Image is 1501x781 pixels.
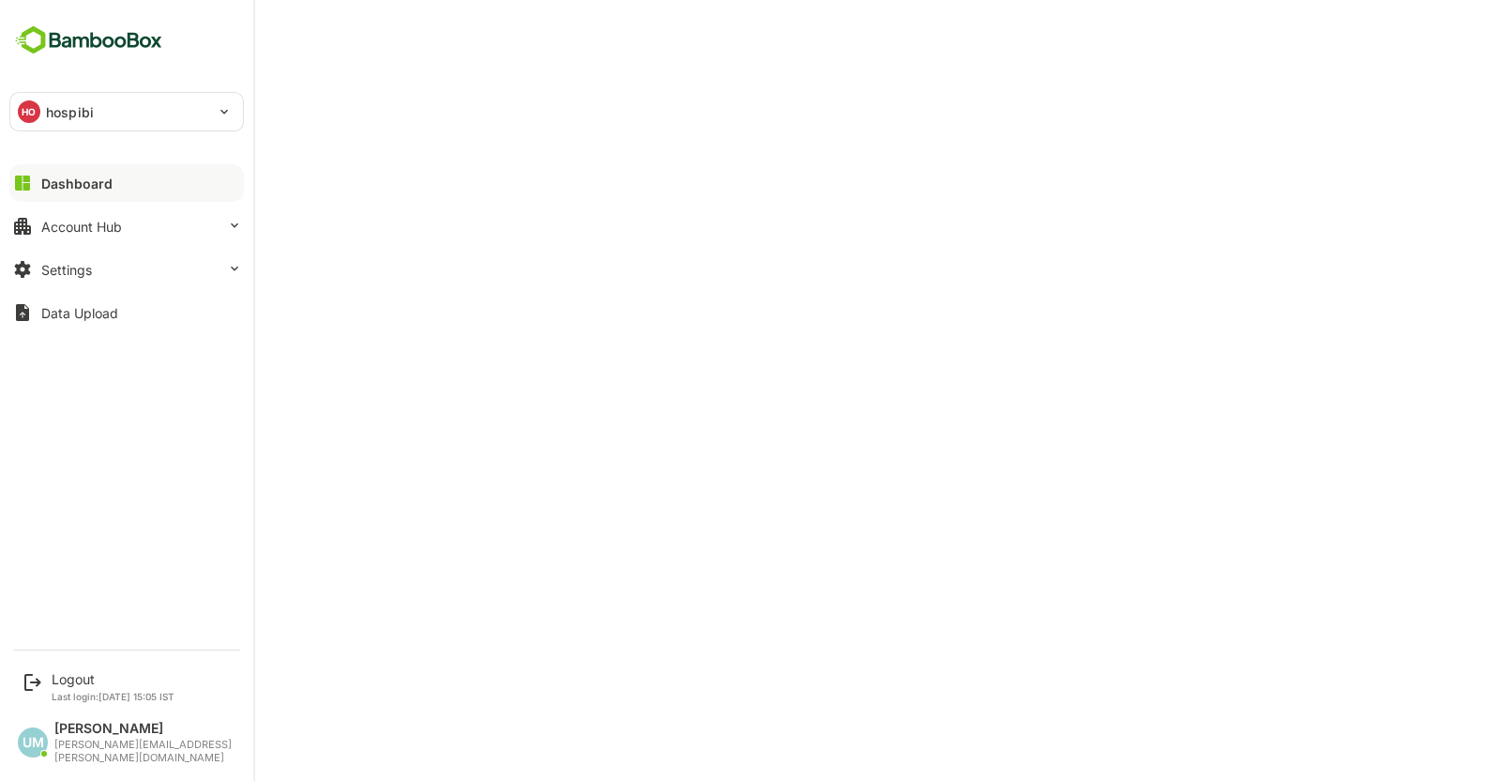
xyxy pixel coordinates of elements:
[52,671,174,687] div: Logout
[9,294,244,331] button: Data Upload
[41,262,92,278] div: Settings
[46,102,94,122] p: hospibi
[9,23,168,58] img: BambooboxFullLogoMark.5f36c76dfaba33ec1ec1367b70bb1252.svg
[9,164,244,202] button: Dashboard
[54,739,235,764] div: [PERSON_NAME][EMAIL_ADDRESS][PERSON_NAME][DOMAIN_NAME]
[10,93,243,130] div: HOhospibi
[41,305,118,321] div: Data Upload
[18,100,40,123] div: HO
[52,691,174,702] p: Last login: [DATE] 15:05 IST
[9,207,244,245] button: Account Hub
[41,176,113,191] div: Dashboard
[9,251,244,288] button: Settings
[54,721,235,737] div: [PERSON_NAME]
[41,219,122,235] div: Account Hub
[18,727,48,758] div: UM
